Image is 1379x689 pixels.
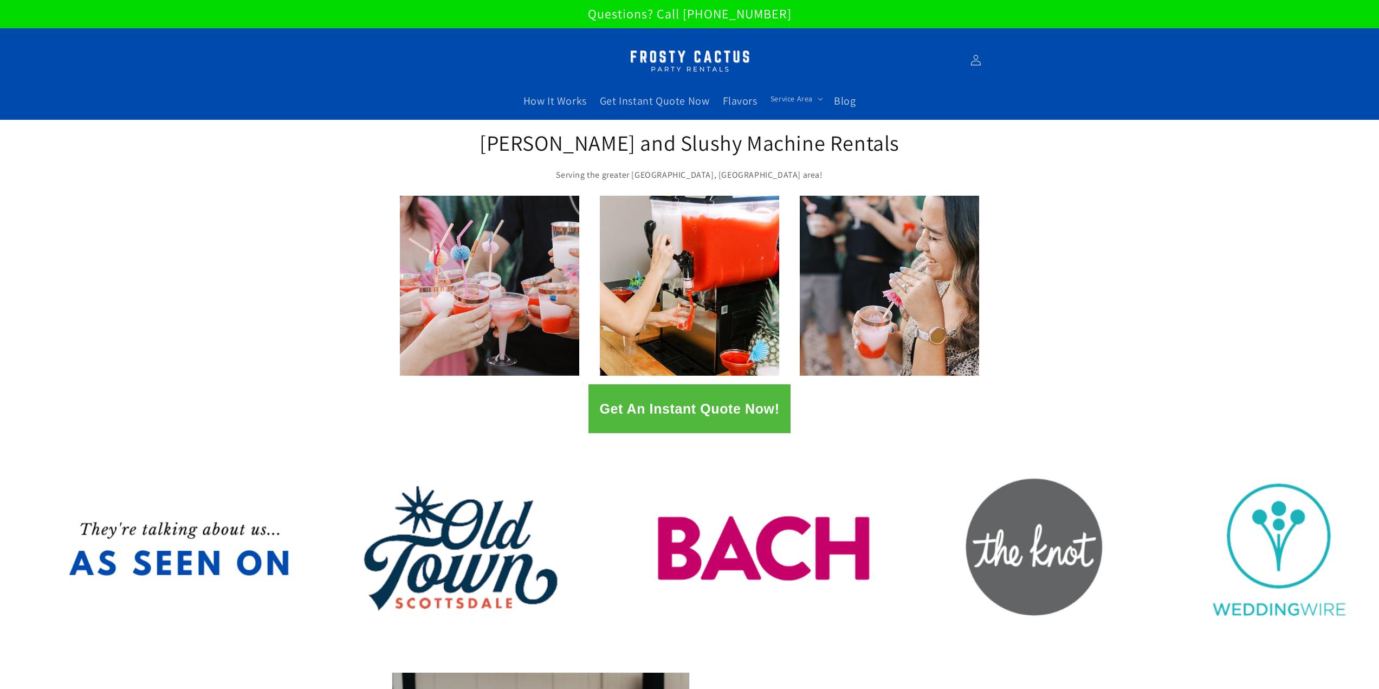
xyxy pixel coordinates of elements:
[600,94,710,108] span: Get Instant Quote Now
[764,87,827,110] summary: Service Area
[827,87,862,114] a: Blog
[716,87,764,114] a: Flavors
[517,87,593,114] a: How It Works
[523,94,587,108] span: How It Works
[593,87,716,114] a: Get Instant Quote Now
[478,128,901,157] h2: [PERSON_NAME] and Slushy Machine Rentals
[622,43,758,78] img: Margarita Machine Rental in Scottsdale, Phoenix, Tempe, Chandler, Gilbert, Mesa and Maricopa
[771,94,813,104] span: Service Area
[588,384,790,433] button: Get An Instant Quote Now!
[834,94,856,108] span: Blog
[723,94,758,108] span: Flavors
[478,168,901,183] p: Serving the greater [GEOGRAPHIC_DATA], [GEOGRAPHIC_DATA] area!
